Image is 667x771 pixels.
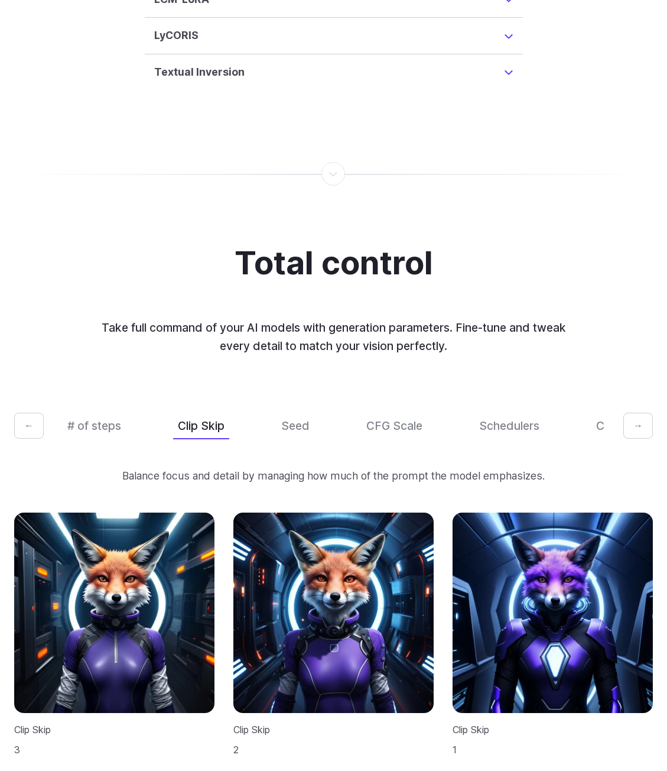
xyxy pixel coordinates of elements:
[233,743,239,758] span: 2
[453,743,457,758] span: 1
[154,64,513,80] summary: Textual Inversion
[88,319,580,355] p: Take full command of your AI models with generation parameters. Fine-tune and tweak every detail ...
[233,513,434,713] img: A woman in a purple and black outfit with a fox head
[173,412,229,440] button: Clip Skip
[233,723,270,738] span: Clip Skip
[623,413,653,439] button: →
[453,723,489,738] span: Clip Skip
[14,468,653,484] p: Balance focus and detail by managing how much of the prompt the model emphasizes.
[276,412,314,440] button: Seed
[474,412,544,440] button: Schedulers
[14,413,44,439] button: ←
[154,27,199,44] h3: LyCORIS
[14,743,20,758] span: 3
[154,27,513,44] summary: LyCORIS
[235,245,433,281] h2: Total control
[154,64,245,80] h3: Textual Inversion
[362,412,427,440] button: CFG Scale
[591,412,667,440] button: Custom VAE
[63,412,126,440] button: # of steps
[14,513,214,713] img: A woman in a purple and black outfit with a fox head
[453,513,653,713] img: A woman in a purple and black outfit with a fox head
[14,723,51,738] span: Clip Skip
